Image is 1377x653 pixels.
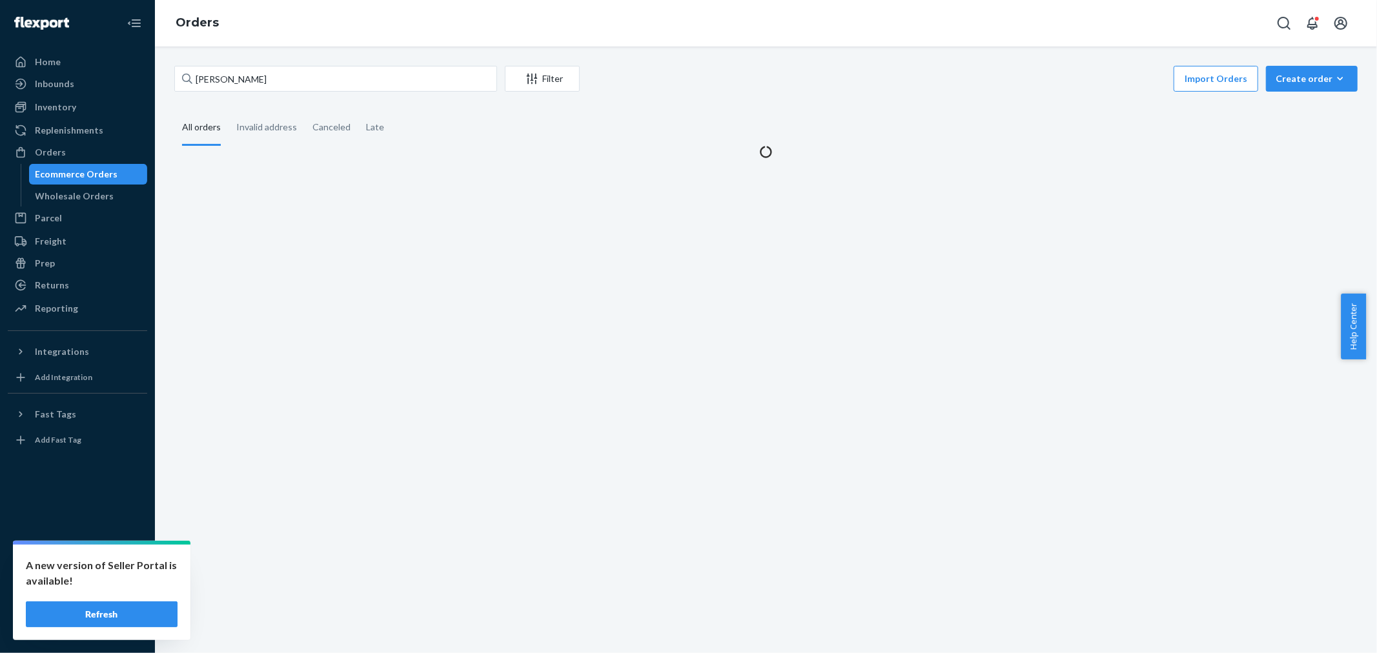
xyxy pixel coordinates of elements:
button: Close Navigation [121,10,147,36]
a: Parcel [8,208,147,228]
div: Add Fast Tag [35,434,81,445]
a: Orders [8,142,147,163]
a: Inbounds [8,74,147,94]
a: Add Fast Tag [8,430,147,450]
a: Reporting [8,298,147,319]
div: Canceled [312,110,351,144]
div: Inventory [35,101,76,114]
a: Talk to Support [8,573,147,594]
p: A new version of Seller Portal is available! [26,558,178,588]
div: Ecommerce Orders [36,168,118,181]
div: Reporting [35,302,78,315]
div: Add Integration [35,372,92,383]
a: Add Integration [8,367,147,388]
img: Flexport logo [14,17,69,30]
button: Import Orders [1174,66,1258,92]
button: Create order [1266,66,1358,92]
a: Ecommerce Orders [29,164,148,185]
button: Open account menu [1328,10,1354,36]
div: Returns [35,279,69,292]
div: Filter [505,72,579,85]
div: Create order [1276,72,1348,85]
button: Open notifications [1300,10,1325,36]
a: Returns [8,275,147,296]
div: Inbounds [35,77,74,90]
div: Orders [35,146,66,159]
a: Prep [8,253,147,274]
a: Settings [8,551,147,572]
div: Prep [35,257,55,270]
div: Wholesale Orders [36,190,114,203]
button: Give Feedback [8,617,147,638]
a: Help Center [8,595,147,616]
div: Fast Tags [35,408,76,421]
button: Filter [505,66,580,92]
div: Home [35,55,61,68]
input: Search orders [174,66,497,92]
div: Late [366,110,384,144]
button: Integrations [8,341,147,362]
a: Wholesale Orders [29,186,148,206]
a: Orders [176,15,219,30]
ol: breadcrumbs [165,5,229,42]
button: Open Search Box [1271,10,1297,36]
div: Integrations [35,345,89,358]
div: All orders [182,110,221,146]
div: Replenishments [35,124,103,137]
a: Inventory [8,97,147,117]
div: Freight [35,235,66,248]
button: Help Center [1341,294,1366,359]
a: Freight [8,231,147,252]
button: Fast Tags [8,404,147,425]
a: Replenishments [8,120,147,141]
button: Refresh [26,601,178,627]
div: Invalid address [236,110,297,144]
a: Home [8,52,147,72]
div: Parcel [35,212,62,225]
